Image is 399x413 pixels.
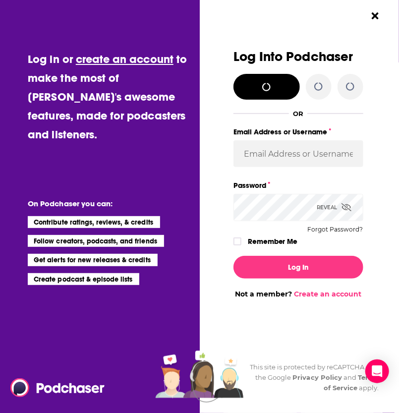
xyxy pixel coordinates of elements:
input: Email Address or Username [233,140,363,167]
label: Remember Me [248,235,298,248]
li: Follow creators, podcasts, and friends [28,235,164,247]
button: Forgot Password? [308,226,363,233]
h3: Log Into Podchaser [233,50,363,64]
a: create an account [76,52,173,66]
img: Podchaser - Follow, Share and Rate Podcasts [10,378,106,397]
li: Contribute ratings, reviews, & credits [28,216,160,228]
li: Create podcast & episode lists [28,273,139,285]
label: Email Address or Username [233,125,363,138]
a: Privacy Policy [293,373,342,381]
div: This site is protected by reCAPTCHA and the Google and apply. [249,362,379,393]
li: Get alerts for new releases & credits [28,254,157,266]
a: Podchaser - Follow, Share and Rate Podcasts [10,378,98,397]
label: Password [233,179,363,192]
button: Log In [233,256,363,279]
div: Reveal [317,194,351,221]
div: OR [293,110,303,118]
button: Close Button [366,6,385,25]
div: Not a member? [233,290,363,298]
div: Open Intercom Messenger [365,359,389,383]
a: Create an account [294,290,361,298]
li: On Podchaser you can: [28,199,191,208]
